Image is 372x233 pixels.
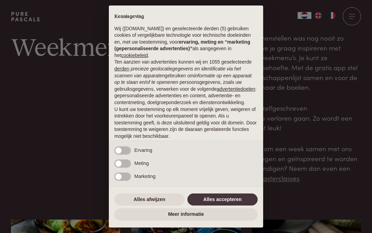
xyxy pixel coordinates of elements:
span: Ervaring [134,147,152,153]
button: Alles accepteren [187,193,258,206]
em: informatie op een apparaat op te slaan en/of te openen [114,73,252,85]
p: Ten aanzien van advertenties kunnen wij en 1055 geselecteerde gebruiken om en persoonsgegevens, z... [114,59,258,106]
button: Meer informatie [114,208,258,221]
button: Alles afwijzen [114,193,185,206]
a: cookiebeleid [121,53,148,58]
span: Meting [134,160,149,166]
strong: ervaring, meting en “marketing (gepersonaliseerde advertenties)” [114,39,250,52]
p: U kunt uw toestemming op elk moment vrijelijk geven, weigeren of intrekken door het voorkeurenpan... [114,106,258,140]
button: derden [114,66,130,73]
span: Marketing [134,174,155,179]
h2: Kennisgeving [114,14,258,20]
p: Gebruik de knop “Alles accepteren” om toestemming te geven. Gebruik de knop “Alles afwijzen” om d... [114,140,258,160]
button: advertentiedoelen [217,86,255,93]
em: precieze geolocatiegegevens en identificatie via het scannen van apparaten [114,66,241,78]
p: Wij ([DOMAIN_NAME]) en geselecteerde derden (5) gebruiken cookies of vergelijkbare technologie vo... [114,25,258,59]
